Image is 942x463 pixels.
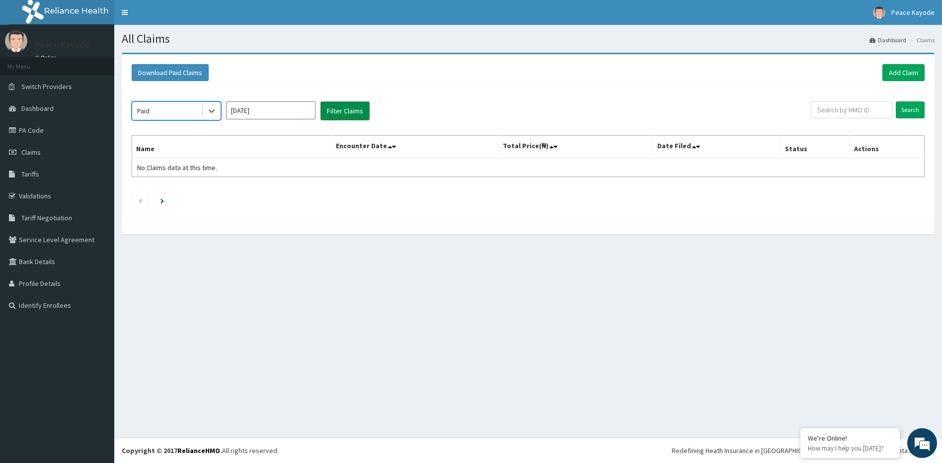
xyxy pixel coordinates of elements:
a: Online [35,54,59,61]
a: Previous page [138,196,143,205]
li: Claims [907,36,935,44]
span: Tariffs [21,170,39,179]
img: User Image [5,30,27,52]
img: User Image [873,6,885,19]
span: Dashboard [21,104,54,113]
span: No Claims data at this time. [137,163,217,172]
th: Total Price(₦) [498,136,653,159]
span: Switch Providers [21,82,72,91]
th: Date Filed [653,136,781,159]
input: Search by HMO ID [811,101,892,118]
h1: All Claims [122,32,935,45]
div: We're Online! [808,434,892,443]
footer: All rights reserved. [114,438,942,463]
strong: Copyright © 2017 . [122,446,222,455]
th: Encounter Date [331,136,498,159]
span: Peace Kayode [891,8,935,17]
span: Claims [21,148,41,157]
th: Name [132,136,332,159]
th: Actions [850,136,924,159]
th: Status [781,136,850,159]
button: Download Paid Claims [132,64,209,81]
p: How may I help you today? [808,444,892,453]
span: Tariff Negotiation [21,213,72,222]
div: Redefining Heath Insurance in [GEOGRAPHIC_DATA] using Telemedicine and Data Science! [672,446,935,456]
p: Peace Kayode [35,40,89,49]
input: Select Month and Year [226,101,315,119]
div: Paid [137,106,150,116]
input: Search [896,101,925,118]
a: Dashboard [869,36,906,44]
button: Filter Claims [320,101,370,120]
a: Next page [160,196,164,205]
a: RelianceHMO [177,446,220,455]
a: Add Claim [882,64,925,81]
